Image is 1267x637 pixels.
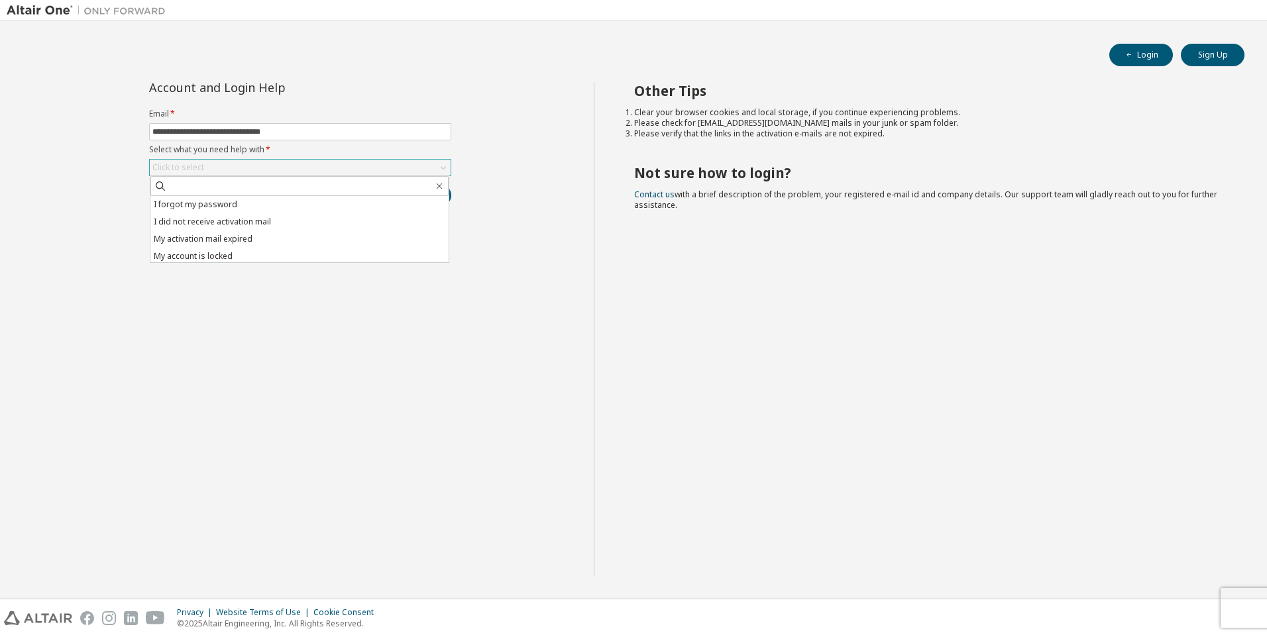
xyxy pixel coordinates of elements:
div: Click to select [152,162,204,173]
img: Altair One [7,4,172,17]
span: with a brief description of the problem, your registered e-mail id and company details. Our suppo... [634,189,1217,211]
p: © 2025 Altair Engineering, Inc. All Rights Reserved. [177,618,382,629]
h2: Other Tips [634,82,1221,99]
div: Cookie Consent [313,607,382,618]
label: Email [149,109,451,119]
label: Select what you need help with [149,144,451,155]
img: youtube.svg [146,611,165,625]
li: Please check for [EMAIL_ADDRESS][DOMAIN_NAME] mails in your junk or spam folder. [634,118,1221,128]
li: Please verify that the links in the activation e-mails are not expired. [634,128,1221,139]
div: Privacy [177,607,216,618]
div: Click to select [150,160,451,175]
button: Login [1109,44,1173,66]
img: instagram.svg [102,611,116,625]
div: Account and Login Help [149,82,391,93]
h2: Not sure how to login? [634,164,1221,181]
img: facebook.svg [80,611,94,625]
button: Sign Up [1181,44,1244,66]
li: Clear your browser cookies and local storage, if you continue experiencing problems. [634,107,1221,118]
img: altair_logo.svg [4,611,72,625]
img: linkedin.svg [124,611,138,625]
a: Contact us [634,189,675,200]
div: Website Terms of Use [216,607,313,618]
li: I forgot my password [150,196,449,213]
